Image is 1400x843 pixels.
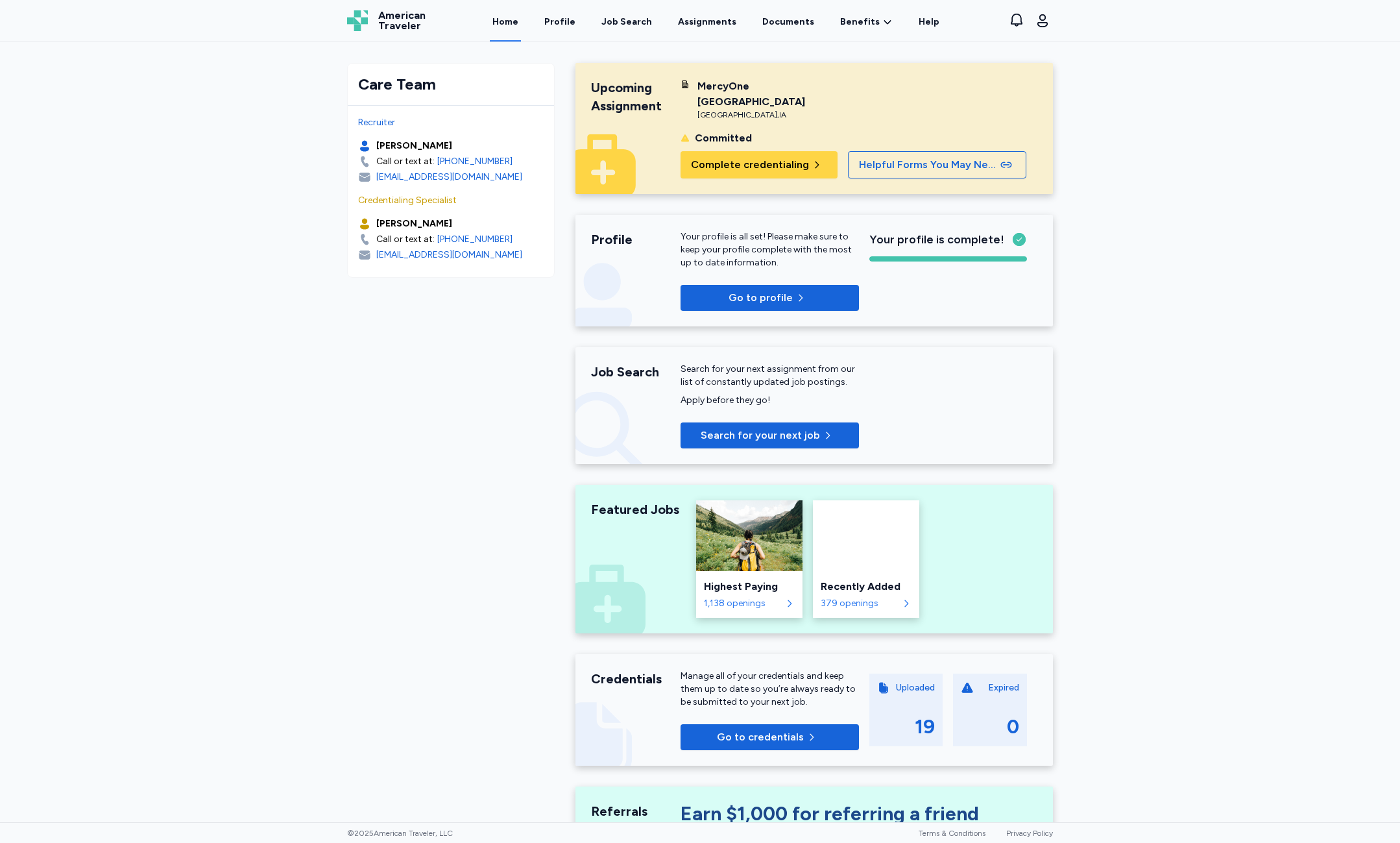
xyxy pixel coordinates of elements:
a: Home [490,1,521,42]
span: American Traveler [378,10,426,31]
div: MercyOne [GEOGRAPHIC_DATA] [697,79,859,110]
div: [PERSON_NAME] [376,140,452,153]
span: Go to credentials [717,729,804,745]
div: Referrals [591,802,681,820]
div: Profile [591,230,681,249]
span: Helpful Forms You May Need [859,157,998,173]
img: Recently Added [813,500,919,571]
div: Call or text at: [376,155,435,168]
button: Complete credentialing [681,151,838,178]
div: Recruiter [358,116,544,129]
button: Helpful Forms You May Need [848,151,1026,178]
a: Privacy Policy [1006,829,1053,838]
a: [PHONE_NUMBER] [437,233,513,246]
div: Call or text at: [376,233,435,246]
div: Job Search [601,16,652,29]
div: [PERSON_NAME] [376,217,452,230]
span: Go to profile [729,290,793,306]
div: Committed [695,130,752,146]
div: Uploaded [896,681,935,694]
span: Your profile is complete! [869,230,1004,249]
div: [EMAIL_ADDRESS][DOMAIN_NAME] [376,249,522,262]
div: 1,138 openings [704,597,782,610]
button: Go to credentials [681,724,859,750]
button: Go to profile [681,285,859,311]
div: Upcoming Assignment [591,79,681,115]
div: 0 [1007,715,1019,739]
a: [PHONE_NUMBER] [437,155,513,168]
span: Complete credentialing [691,157,809,173]
img: Highest Paying [696,500,803,571]
span: Benefits [840,16,880,29]
div: 379 openings [821,597,899,610]
button: Search for your next job [681,422,859,448]
div: 19 [915,715,935,739]
div: Credentialing Specialist [358,194,544,207]
div: Credentials [591,670,681,688]
div: Recently Added [821,579,911,594]
div: Manage all of your credentials and keep them up to date so you’re always ready to be submitted to... [681,670,859,709]
div: Featured Jobs [591,500,681,519]
a: Benefits [840,16,893,29]
div: Search for your next assignment from our list of constantly updated job postings. [681,363,859,389]
div: Job Search [591,363,681,381]
div: Care Team [358,74,544,95]
div: [EMAIL_ADDRESS][DOMAIN_NAME] [376,171,522,184]
a: Terms & Conditions [919,829,985,838]
img: Logo [347,10,368,31]
span: Search for your next job [701,428,820,443]
a: Highest PayingHighest Paying1,138 openings [696,500,803,618]
div: Highest Paying [704,579,795,594]
div: [GEOGRAPHIC_DATA] , IA [697,110,859,120]
a: Recently AddedRecently Added379 openings [813,500,919,618]
div: Apply before they go! [681,394,859,407]
div: Expired [988,681,1019,694]
div: Your profile is all set! Please make sure to keep your profile complete with the most up to date ... [681,230,859,269]
span: © 2025 American Traveler, LLC [347,828,453,838]
div: Earn $1,000 for referring a friend [681,802,1026,831]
